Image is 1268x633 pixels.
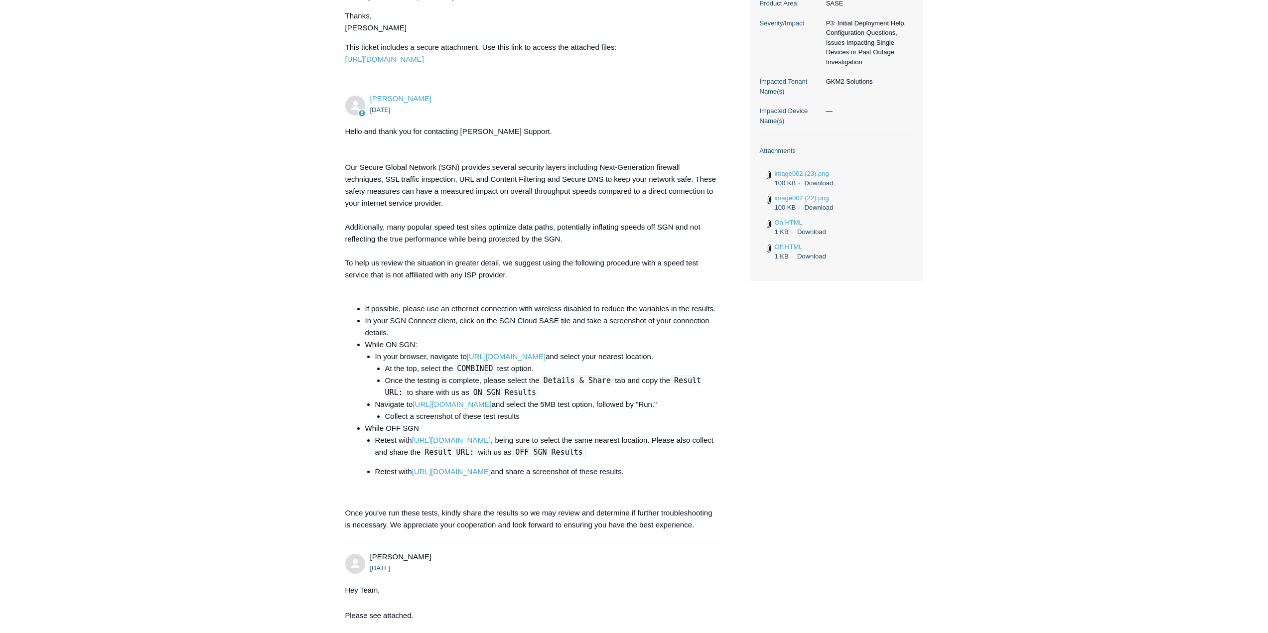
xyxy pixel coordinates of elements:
code: Result URL: [385,376,702,397]
span: 1 KB [775,228,796,236]
dd: P3: Initial Deployment Help, Configuration Questions, Issues Impacting Single Devices or Past Out... [821,18,913,67]
li: While OFF SGN [365,422,717,497]
li: Retest with , being sure to select the same nearest location. Please also collect and share the w... [375,434,717,458]
dd: GKM2 Solutions [821,77,913,87]
span: Kris Haire [370,94,431,103]
span: 1 KB [775,253,796,260]
code: COMBINED [454,364,496,374]
li: In your SGN Connect client, click on the SGN Cloud SASE tile and take a screenshot of your connec... [365,315,717,339]
dt: Attachments [760,146,913,156]
a: Download [797,253,826,260]
dd: — [821,106,913,116]
a: Download [797,228,826,236]
li: Once the testing is complete, please select the tab and copy the to share with us as [385,375,717,398]
code: Result URL: [422,447,477,457]
a: [URL][DOMAIN_NAME] [345,55,424,63]
a: [URL][DOMAIN_NAME] [412,436,491,444]
li: If possible, please use an ethernet connection with wireless disabled to reduce the variables in ... [365,303,717,315]
a: On.HTML [775,219,803,226]
a: [URL][DOMAIN_NAME] [412,467,491,476]
code: Details & Share [541,376,614,385]
span: 100 KB [775,179,803,187]
time: 07/01/2025, 14:33 [370,106,391,114]
a: Download [804,204,833,211]
a: image002 (22).png [775,194,829,202]
p: This ticket includes a secure attachment. Use this link to access the attached files: [345,41,717,65]
span: Nick Sharp [370,552,431,561]
a: image002 (23).png [775,170,829,177]
p: Retest with and share a screenshot of these results. [375,466,717,478]
span: Please see attached. [345,612,414,620]
dt: Severity/Impact [760,18,821,28]
li: At the top, select the test option. [385,363,717,375]
div: Hello and thank you for contacting [PERSON_NAME] Support. Our Secure Global Network (SGN) provide... [345,126,717,531]
span: 100 KB [775,204,803,211]
a: [URL][DOMAIN_NAME] [413,400,491,408]
code: OFF SGN Results [512,447,585,457]
dt: Impacted Device Name(s) [760,106,821,126]
p: Thanks, [PERSON_NAME] [345,10,717,34]
a: [PERSON_NAME] [370,94,431,103]
li: Collect a screenshot of these test results [385,410,717,422]
a: Download [804,179,833,187]
li: In your browser, navigate to and select your nearest location. [375,351,717,398]
a: [URL][DOMAIN_NAME] [467,352,546,361]
li: Navigate to and select the 5MB test option, followed by "Run." [375,398,717,422]
dt: Impacted Tenant Name(s) [760,77,821,96]
span: Hey Team, [345,586,380,594]
li: While ON SGN: [365,339,717,422]
code: ON SGN Results [470,387,539,397]
a: Off.HTML [775,243,803,251]
time: 07/04/2025, 08:29 [370,564,391,572]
